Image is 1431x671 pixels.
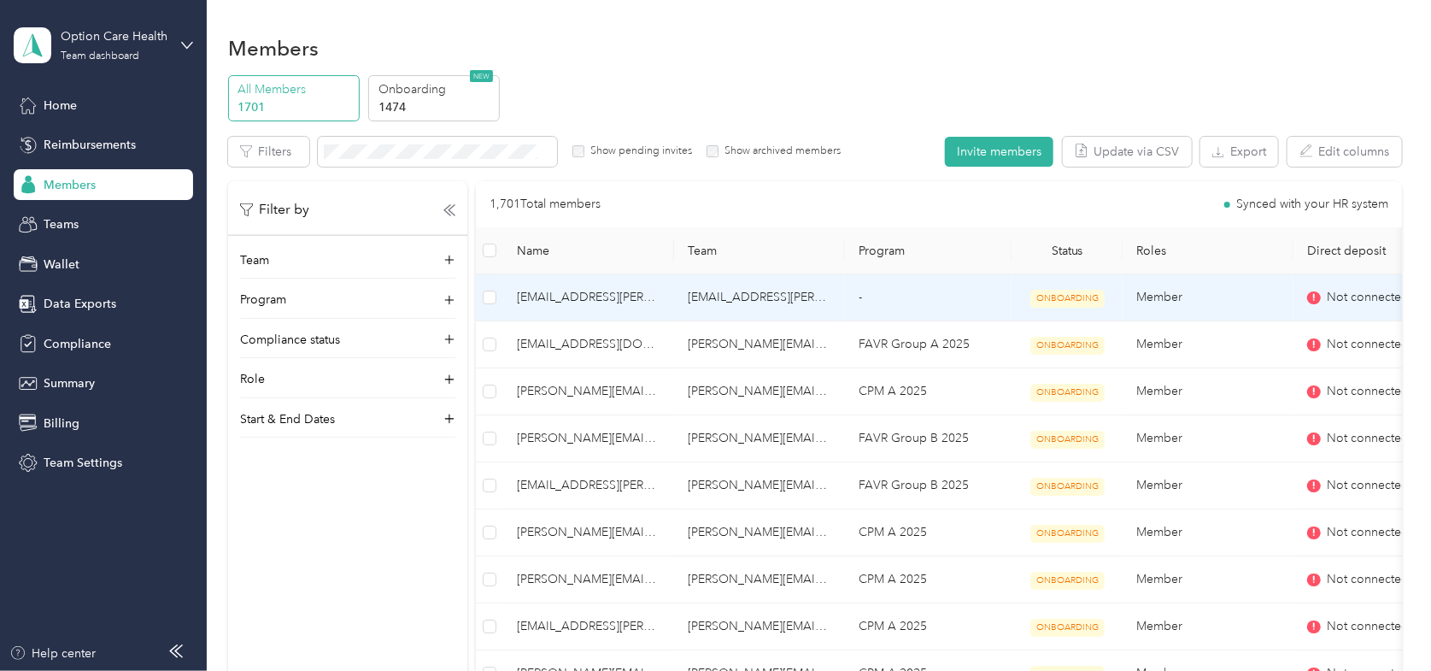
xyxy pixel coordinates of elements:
[1327,382,1409,401] span: Not connected
[503,227,674,274] th: Name
[845,227,1012,274] th: Program
[240,410,335,428] p: Start & End Dates
[44,256,79,274] span: Wallet
[718,144,841,159] label: Show archived members
[1327,429,1409,448] span: Not connected
[503,368,674,415] td: abigail.imbeah@optioncare.com
[1030,384,1105,402] span: ONBOARDING
[1335,575,1431,671] iframe: Everlance-gr Chat Button Frame
[1123,227,1293,274] th: Roles
[674,556,845,603] td: tina.morris@optioncare.com
[44,374,95,392] span: Summary
[1327,476,1409,495] span: Not connected
[228,39,319,57] h1: Members
[61,51,139,62] div: Team dashboard
[1123,556,1293,603] td: Member
[1030,478,1105,496] span: ONBOARDING
[1012,415,1123,462] td: ONBOARDING
[1012,368,1123,415] td: ONBOARDING
[1123,603,1293,650] td: Member
[238,98,354,116] p: 1701
[674,415,845,462] td: michelle.bacho@optioncare.com
[503,603,674,650] td: alexa.horrocks@optioncare.com
[1030,290,1105,308] span: ONBOARDING
[1030,337,1105,355] span: ONBOARDING
[1012,274,1123,321] td: ONBOARDING
[1063,137,1192,167] button: Update via CSV
[44,454,122,472] span: Team Settings
[1123,462,1293,509] td: Member
[845,462,1012,509] td: FAVR Group B 2025
[517,429,660,448] span: [PERSON_NAME][EMAIL_ADDRESS][PERSON_NAME][DOMAIN_NAME]
[1327,570,1409,589] span: Not connected
[1327,617,1409,636] span: Not connected
[44,295,116,313] span: Data Exports
[674,227,845,274] th: Team
[1012,603,1123,650] td: ONBOARDING
[1030,572,1105,590] span: ONBOARDING
[1030,431,1105,449] span: ONBOARDING
[845,368,1012,415] td: CPM A 2025
[9,645,97,662] button: Help center
[1012,321,1123,368] td: ONBOARDING
[845,415,1012,462] td: FAVR Group B 2025
[1123,321,1293,368] td: Member
[1012,462,1123,509] td: ONBOARDING
[44,415,79,433] span: Billing
[945,137,1053,167] button: Invite members
[1123,415,1293,462] td: Member
[1123,274,1293,321] td: Member
[1012,227,1123,274] th: Status
[1030,619,1105,637] span: ONBOARDING
[238,80,354,98] p: All Members
[517,523,660,542] span: [PERSON_NAME][EMAIL_ADDRESS][PERSON_NAME][DOMAIN_NAME]
[1123,368,1293,415] td: Member
[228,137,309,167] button: Filters
[1327,288,1409,307] span: Not connected
[44,97,77,115] span: Home
[470,70,493,82] span: NEW
[240,199,309,221] p: Filter by
[517,288,660,307] span: [EMAIL_ADDRESS][PERSON_NAME][DOMAIN_NAME]
[378,98,495,116] p: 1474
[44,176,96,194] span: Members
[845,603,1012,650] td: CPM A 2025
[517,382,660,401] span: [PERSON_NAME][EMAIL_ADDRESS][PERSON_NAME][DOMAIN_NAME]
[517,335,660,354] span: [EMAIL_ADDRESS][DOMAIN_NAME]
[240,331,340,349] p: Compliance status
[490,195,601,214] p: 1,701 Total members
[240,251,269,269] p: Team
[674,274,845,321] td: aarika.garcia@optioncare.com
[1327,335,1409,354] span: Not connected
[845,509,1012,556] td: CPM A 2025
[503,556,674,603] td: alecia.carr@optioncare.com
[1012,556,1123,603] td: ONBOARDING
[240,291,286,309] p: Program
[1123,509,1293,556] td: Member
[517,617,660,636] span: [EMAIL_ADDRESS][PERSON_NAME][DOMAIN_NAME]
[674,603,845,650] td: susanne.garrett@optioncare.com
[1287,137,1402,167] button: Edit columns
[240,370,265,388] p: Role
[674,368,845,415] td: christy.fraysier@optioncare.com
[44,215,79,233] span: Teams
[845,321,1012,368] td: FAVR Group A 2025
[517,244,660,258] span: Name
[1200,137,1278,167] button: Export
[503,509,674,556] td: aileen.perry@optioncare.com
[378,80,495,98] p: Onboarding
[503,274,674,321] td: aarika.garcia@optioncare.com
[674,321,845,368] td: lindsey.rohal@optioncare.com
[1327,523,1409,542] span: Not connected
[845,556,1012,603] td: CPM A 2025
[1030,525,1105,543] span: ONBOARDING
[845,274,1012,321] td: -
[61,27,167,45] div: Option Care Health
[674,462,845,509] td: roxanne.reynolds@optioncare.com
[44,136,136,154] span: Reimbursements
[1236,198,1388,210] span: Synced with your HR system
[44,335,111,353] span: Compliance
[517,570,660,589] span: [PERSON_NAME][EMAIL_ADDRESS][PERSON_NAME][DOMAIN_NAME]
[503,321,674,368] td: aarin.savage@optioncare.com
